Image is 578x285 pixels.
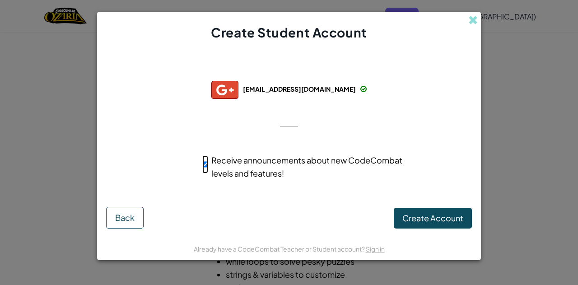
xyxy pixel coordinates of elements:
span: Successfully connected with: [215,64,363,75]
img: gplus_small.png [211,81,238,99]
button: Back [106,207,144,229]
span: [EMAIL_ADDRESS][DOMAIN_NAME] [243,85,356,93]
span: Already have a CodeCombat Teacher or Student account? [194,245,366,253]
span: Receive announcements about new CodeCombat levels and features! [211,155,402,178]
span: Back [115,212,135,223]
span: Create Student Account [211,24,367,40]
button: Create Account [394,208,472,229]
span: Create Account [402,213,463,223]
input: Receive announcements about new CodeCombat levels and features! [202,155,208,173]
a: Sign in [366,245,385,253]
